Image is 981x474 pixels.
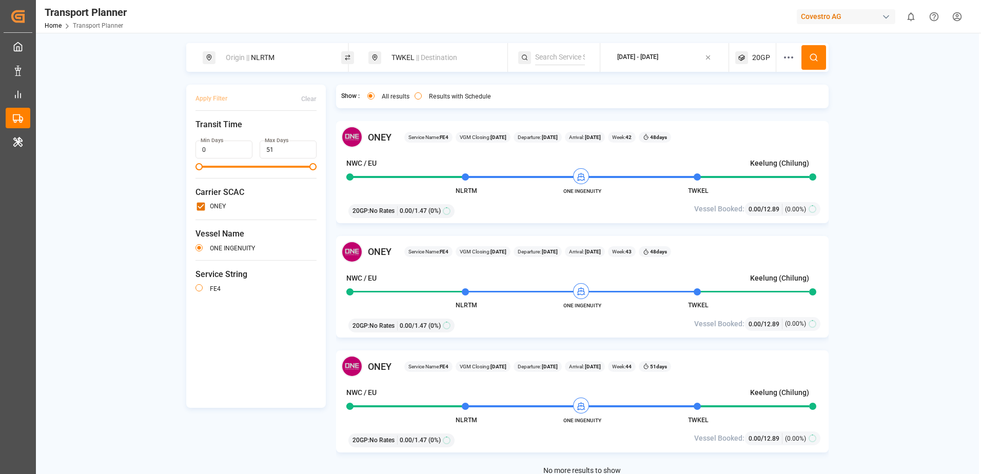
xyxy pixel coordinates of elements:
[352,436,369,445] span: 20GP :
[694,319,744,329] span: Vessel Booked:
[490,364,506,369] b: [DATE]
[584,364,601,369] b: [DATE]
[617,53,658,62] div: [DATE] - [DATE]
[554,187,611,195] span: ONE INGENUITY
[368,245,391,259] span: ONEY
[749,321,761,328] span: 0.00
[352,321,369,330] span: 20GP :
[612,363,632,370] span: Week:
[785,434,806,443] span: (0.00%)
[569,363,601,370] span: Arrival:
[408,133,448,141] span: Service Name:
[195,186,317,199] span: Carrier SCAC
[352,206,369,215] span: 20GP :
[210,203,226,209] label: ONEY
[428,436,441,445] span: (0%)
[797,7,899,26] button: Covestro AG
[625,364,632,369] b: 44
[368,130,391,144] span: ONEY
[584,249,601,254] b: [DATE]
[456,187,477,194] span: NLRTM
[341,241,363,263] img: Carrier
[408,248,448,255] span: Service Name:
[650,249,667,254] b: 48 days
[612,248,632,255] span: Week:
[541,364,558,369] b: [DATE]
[195,228,317,240] span: Vessel Name
[301,94,317,104] div: Clear
[195,163,203,170] span: Minimum
[749,206,761,213] span: 0.00
[518,248,558,255] span: Departure:
[554,417,611,424] span: ONE INGENUITY
[569,133,601,141] span: Arrival:
[606,48,723,68] button: [DATE] - [DATE]
[694,433,744,444] span: Vessel Booked:
[408,363,448,370] span: Service Name:
[416,53,457,62] span: || Destination
[752,52,770,63] span: 20GP
[195,268,317,281] span: Service String
[429,93,491,100] label: Results with Schedule
[265,137,288,144] label: Max Days
[400,206,427,215] span: 0.00 / 1.47
[797,9,895,24] div: Covestro AG
[346,387,377,398] h4: NWC / EU
[785,205,806,214] span: (0.00%)
[688,302,709,309] span: TWKEL
[210,286,221,292] label: FE4
[440,364,448,369] b: FE4
[763,321,779,328] span: 12.89
[428,321,441,330] span: (0%)
[45,5,127,20] div: Transport Planner
[226,53,249,62] span: Origin ||
[541,134,558,140] b: [DATE]
[309,163,317,170] span: Maximum
[763,435,779,442] span: 12.89
[368,360,391,373] span: ONEY
[440,249,448,254] b: FE4
[518,133,558,141] span: Departure:
[385,48,496,67] div: TWKEL
[541,249,558,254] b: [DATE]
[650,134,667,140] b: 48 days
[554,302,611,309] span: ONE INGENUITY
[625,249,632,254] b: 43
[341,92,360,101] span: Show :
[346,273,377,284] h4: NWC / EU
[369,436,395,445] span: No Rates
[460,248,506,255] span: VGM Closing:
[460,363,506,370] span: VGM Closing:
[369,321,395,330] span: No Rates
[749,204,782,214] div: /
[428,206,441,215] span: (0%)
[749,435,761,442] span: 0.00
[750,387,809,398] h4: Keelung (Chilung)
[460,133,506,141] span: VGM Closing:
[456,302,477,309] span: NLRTM
[763,206,779,213] span: 12.89
[201,137,223,144] label: Min Days
[584,134,601,140] b: [DATE]
[569,248,601,255] span: Arrival:
[301,90,317,108] button: Clear
[382,93,409,100] label: All results
[400,321,427,330] span: 0.00 / 1.47
[210,245,255,251] label: ONE INGENUITY
[341,355,363,377] img: Carrier
[195,118,317,131] span: Transit Time
[456,417,477,424] span: NLRTM
[650,364,667,369] b: 51 days
[220,48,330,67] div: NLRTM
[688,417,709,424] span: TWKEL
[490,134,506,140] b: [DATE]
[923,5,946,28] button: Help Center
[400,436,427,445] span: 0.00 / 1.47
[899,5,923,28] button: show 0 new notifications
[535,50,585,65] input: Search Service String
[518,363,558,370] span: Departure:
[688,187,709,194] span: TWKEL
[785,319,806,328] span: (0.00%)
[749,319,782,329] div: /
[625,134,632,140] b: 42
